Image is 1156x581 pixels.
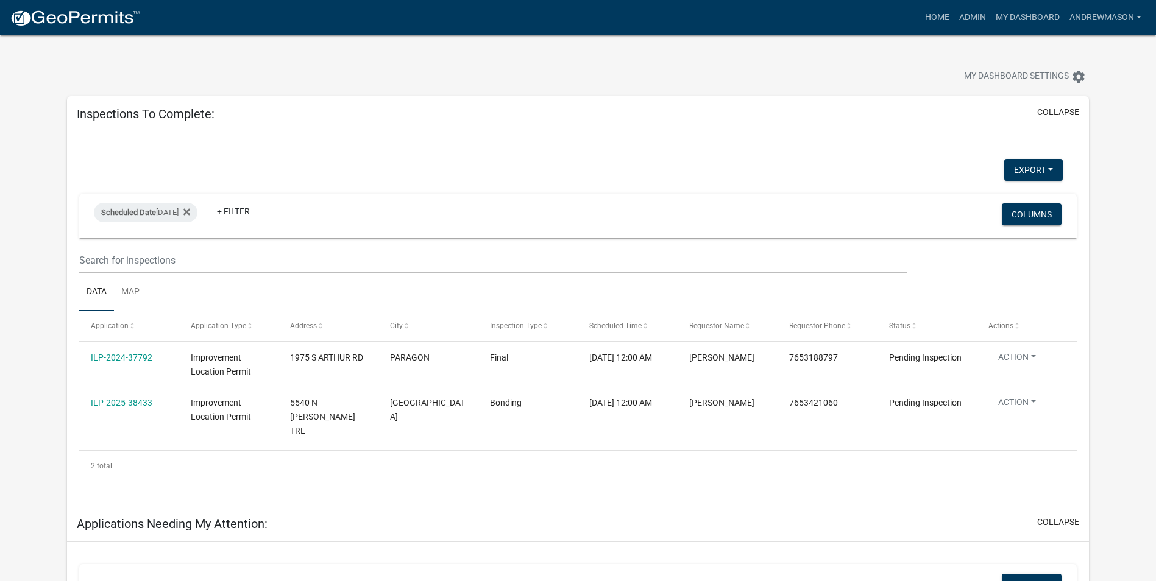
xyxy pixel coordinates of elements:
button: collapse [1037,516,1079,529]
a: AndrewMason [1065,6,1146,29]
span: Final [490,353,508,362]
datatable-header-cell: Inspection Type [478,311,578,340]
span: City [390,322,403,330]
span: 08/13/2025, 12:00 AM [589,398,652,407]
datatable-header-cell: City [378,311,478,340]
span: Pending Inspection [889,353,962,362]
datatable-header-cell: Application [79,311,179,340]
span: Pending Inspection [889,398,962,407]
button: collapse [1037,106,1079,119]
button: Columns [1002,203,1062,225]
datatable-header-cell: Address [278,311,378,340]
div: [DATE] [94,203,197,222]
span: Address [290,322,317,330]
a: Admin [954,6,991,29]
datatable-header-cell: Actions [977,311,1077,340]
span: Status [889,322,910,330]
datatable-header-cell: Status [877,311,977,340]
i: settings [1071,69,1086,84]
h5: Inspections To Complete: [77,107,215,121]
span: Inspection Type [490,322,542,330]
datatable-header-cell: Application Type [179,311,279,340]
a: My Dashboard [991,6,1065,29]
span: 7653421060 [789,398,838,407]
span: Improvement Location Permit [191,353,251,376]
a: ILP-2024-37792 [91,353,152,362]
div: 2 total [79,451,1077,481]
datatable-header-cell: Requestor Name [678,311,778,340]
button: My Dashboard Settingssettings [954,65,1096,88]
span: Application Type [191,322,246,330]
span: 7653188797 [789,353,838,362]
datatable-header-cell: Scheduled Time [578,311,678,340]
a: ILP-2025-38433 [91,398,152,407]
span: Improvement Location Permit [191,398,251,421]
span: Bonding [490,398,522,407]
h5: Applications Needing My Attention: [77,516,268,531]
span: 5540 N ZANDER TRL [290,398,355,435]
a: Home [920,6,954,29]
a: + Filter [207,200,260,222]
button: Export [1004,159,1063,181]
a: Map [114,273,147,312]
span: 1975 S ARTHUR RD [290,353,363,362]
span: 08/13/2025, 12:00 AM [589,353,652,362]
span: Requestor Phone [789,322,845,330]
button: Action [988,351,1046,368]
span: My Dashboard Settings [964,69,1069,84]
div: collapse [67,132,1089,505]
span: Requestor Name [689,322,744,330]
span: MYLES [689,398,754,407]
span: Actions [988,322,1013,330]
button: Action [988,396,1046,414]
input: Search for inspections [79,248,907,273]
span: Scheduled Time [589,322,642,330]
datatable-header-cell: Requestor Phone [778,311,878,340]
span: Application [91,322,129,330]
span: Scheduled Date [101,208,156,217]
span: STEPHANIE BOYER [689,353,754,362]
a: Data [79,273,114,312]
span: PARAGON [390,353,430,362]
span: MARTINSVILLE [390,398,465,421]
